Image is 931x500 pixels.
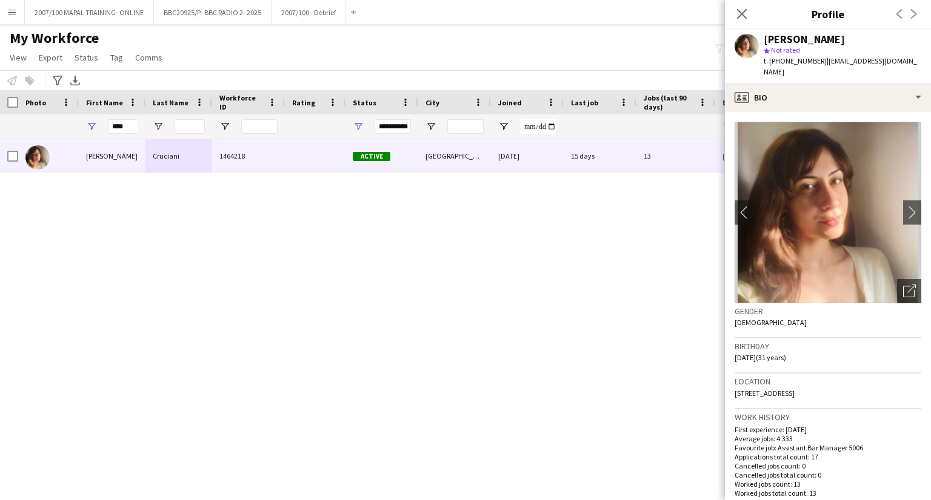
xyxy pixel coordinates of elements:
[491,139,564,173] div: [DATE]
[39,52,62,63] span: Export
[735,443,921,452] p: Favourite job: Assistant Bar Manager 5006
[145,139,212,173] div: Cruciani
[212,139,285,173] div: 1464218
[108,119,138,134] input: First Name Filter Input
[135,52,162,63] span: Comms
[353,121,364,132] button: Open Filter Menu
[110,52,123,63] span: Tag
[735,341,921,352] h3: Birthday
[771,45,800,54] span: Not rated
[735,306,921,317] h3: Gender
[272,1,346,24] button: 2007/100 - Debrief
[86,121,97,132] button: Open Filter Menu
[897,279,921,303] div: Open photos pop-in
[571,98,598,107] span: Last job
[735,122,921,303] img: Crew avatar or photo
[153,121,164,132] button: Open Filter Menu
[34,50,67,65] a: Export
[498,98,522,107] span: Joined
[722,121,733,132] button: Open Filter Menu
[79,139,145,173] div: [PERSON_NAME]
[153,98,189,107] span: Last Name
[735,389,795,398] span: [STREET_ADDRESS]
[764,56,827,65] span: t. [PHONE_NUMBER]
[735,318,807,327] span: [DEMOGRAPHIC_DATA]
[564,139,636,173] div: 15 days
[292,98,315,107] span: Rating
[219,121,230,132] button: Open Filter Menu
[25,1,154,24] button: 2007/100 MAPAL TRAINING- ONLINE
[130,50,167,65] a: Comms
[722,98,742,107] span: Email
[520,119,556,134] input: Joined Filter Input
[241,119,278,134] input: Workforce ID Filter Input
[735,479,921,488] p: Worked jobs count: 13
[25,145,50,169] img: Serena Cruciani
[735,452,921,461] p: Applications total count: 17
[10,29,99,47] span: My Workforce
[764,34,845,45] div: [PERSON_NAME]
[735,470,921,479] p: Cancelled jobs total count: 0
[75,52,98,63] span: Status
[725,83,931,112] div: Bio
[447,119,484,134] input: City Filter Input
[725,6,931,22] h3: Profile
[425,98,439,107] span: City
[735,353,786,362] span: [DATE] (31 years)
[10,52,27,63] span: View
[735,412,921,423] h3: Work history
[735,488,921,498] p: Worked jobs total count: 13
[418,139,491,173] div: [GEOGRAPHIC_DATA]
[68,73,82,88] app-action-btn: Export XLSX
[25,98,46,107] span: Photo
[498,121,509,132] button: Open Filter Menu
[219,93,263,111] span: Workforce ID
[425,121,436,132] button: Open Filter Menu
[735,461,921,470] p: Cancelled jobs count: 0
[353,152,390,161] span: Active
[735,376,921,387] h3: Location
[764,56,917,76] span: | [EMAIL_ADDRESS][DOMAIN_NAME]
[175,119,205,134] input: Last Name Filter Input
[50,73,65,88] app-action-btn: Advanced filters
[636,139,715,173] div: 13
[70,50,103,65] a: Status
[735,425,921,434] p: First experience: [DATE]
[86,98,123,107] span: First Name
[154,1,272,24] button: BBC20925/P- BBC RADIO 2- 2025
[353,98,376,107] span: Status
[735,434,921,443] p: Average jobs: 4.333
[5,50,32,65] a: View
[644,93,693,111] span: Jobs (last 90 days)
[105,50,128,65] a: Tag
